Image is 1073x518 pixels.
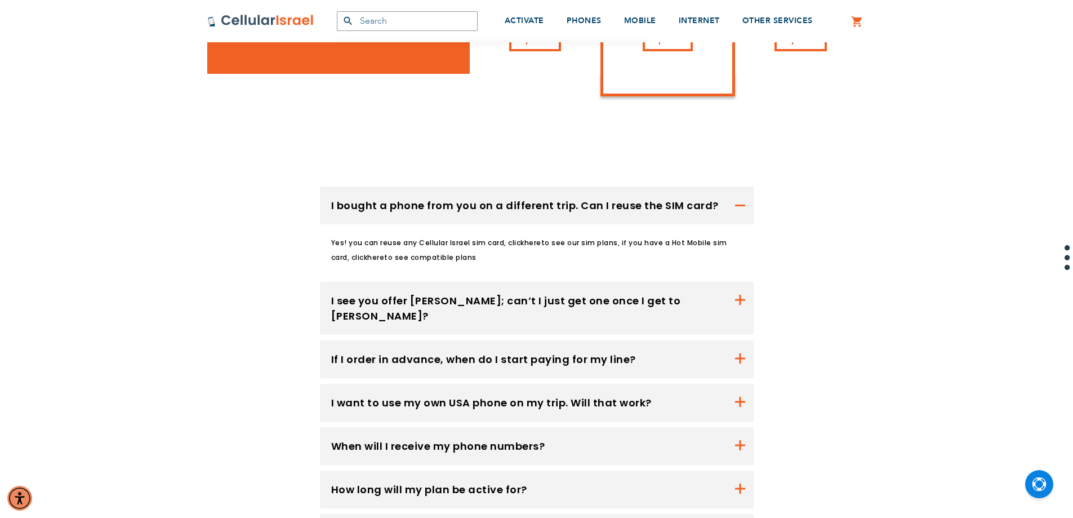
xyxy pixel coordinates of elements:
[320,282,754,335] button: I see you offer [PERSON_NAME]; can’t I just get one once I get to [PERSON_NAME]?
[331,236,728,265] p: Yes! you can reuse any Cellular Israel sim card, click to see our sim plans, if you have a Hot Mo...
[742,15,813,26] span: OTHER SERVICES
[505,15,544,26] span: ACTIVATE
[320,384,754,422] button: I want to use my own USA phone on my trip. Will that work?
[207,14,314,28] img: Cellular Israel Logo
[567,15,602,26] span: PHONES
[524,238,541,247] a: here
[320,187,754,224] button: I bought a phone from you on a different trip. Can I reuse the SIM card?
[679,15,720,26] span: INTERNET
[624,15,656,26] span: MOBILE
[7,486,32,511] div: Accessibility Menu
[320,340,754,378] button: If I order in advance, when do I start paying for my line?
[320,427,754,465] button: When will I receive my phone numbers?
[367,253,384,262] a: here
[320,471,754,508] button: How long will my plan be active for?
[337,11,478,31] input: Search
